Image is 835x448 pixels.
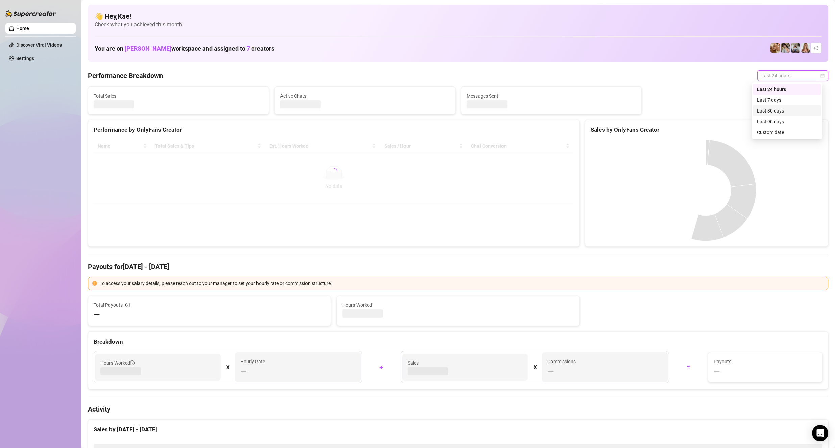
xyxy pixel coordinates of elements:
div: Performance by OnlyFans Creator [94,125,574,134]
div: Last 24 hours [757,85,817,93]
div: X [226,362,229,373]
a: Settings [16,56,34,61]
span: — [240,366,247,377]
span: — [547,366,554,377]
div: Last 7 days [753,95,821,105]
div: = [673,362,704,373]
div: Last 90 days [757,118,817,125]
div: Breakdown [94,337,822,346]
img: Roux [801,43,810,53]
img: Raven [781,43,790,53]
div: Sales by [DATE] - [DATE] [94,425,822,434]
h1: You are on workspace and assigned to creators [95,45,274,52]
a: Discover Viral Videos [16,42,62,48]
div: Last 30 days [753,105,821,116]
span: [PERSON_NAME] [125,45,171,52]
span: Messages Sent [467,92,636,100]
div: Last 24 hours [753,84,821,95]
article: Hourly Rate [240,358,265,365]
span: exclamation-circle [92,281,97,286]
span: Last 24 hours [761,71,824,81]
span: Sales [408,359,522,367]
h4: Activity [88,404,828,414]
div: Open Intercom Messenger [812,425,828,441]
span: 7 [247,45,250,52]
span: Check what you achieved this month [95,21,821,28]
h4: Performance Breakdown [88,71,163,80]
div: Custom date [757,129,817,136]
h4: 👋 Hey, Kae ! [95,11,821,21]
span: Total Sales [94,92,263,100]
img: logo-BBDzfeDw.svg [5,10,56,17]
span: Payouts [714,358,817,365]
div: Last 7 days [757,96,817,104]
div: Custom date [753,127,821,138]
img: Roux️‍ [770,43,780,53]
div: X [533,362,537,373]
h4: Payouts for [DATE] - [DATE] [88,262,828,271]
div: Sales by OnlyFans Creator [591,125,822,134]
span: info-circle [125,303,130,307]
span: Total Payouts [94,301,123,309]
span: loading [330,168,337,175]
a: Home [16,26,29,31]
span: — [714,366,720,377]
span: — [94,309,100,320]
span: Hours Worked [342,301,574,309]
article: Commissions [547,358,576,365]
span: Hours Worked [100,359,135,367]
span: calendar [820,74,825,78]
span: info-circle [130,360,135,365]
div: + [366,362,397,373]
div: To access your salary details, please reach out to your manager to set your hourly rate or commis... [100,280,824,287]
img: ANDREA [791,43,800,53]
div: Last 30 days [757,107,817,115]
span: + 3 [813,44,819,52]
div: Last 90 days [753,116,821,127]
span: Active Chats [280,92,450,100]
